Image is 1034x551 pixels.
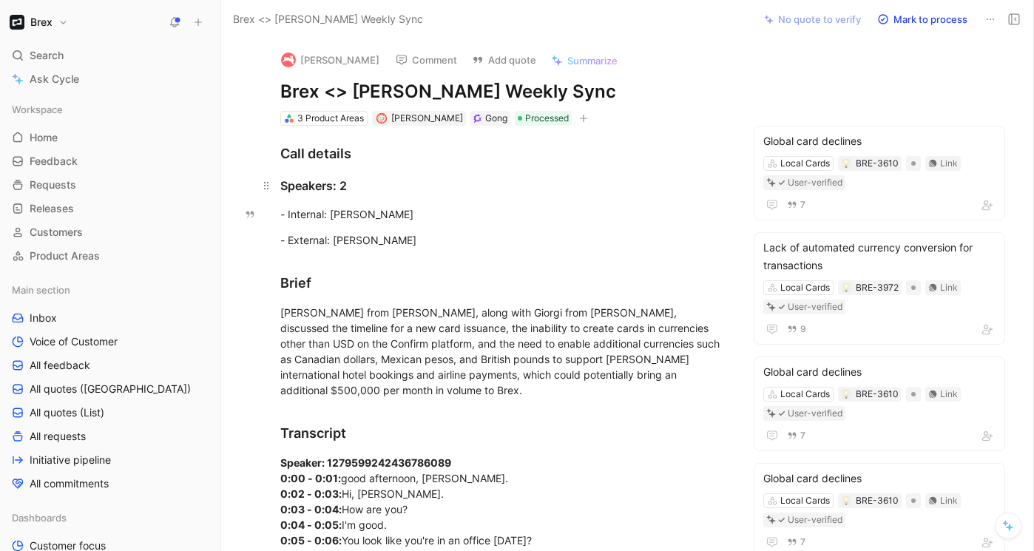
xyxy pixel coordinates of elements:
div: Search [6,44,214,67]
div: Link [940,493,958,508]
div: Global card declines [763,470,996,487]
button: 💡 [841,283,851,293]
div: Main section [6,279,214,301]
span: 7 [800,431,805,440]
div: Global card declines [763,132,996,150]
img: 💡 [842,390,851,399]
div: Link [940,156,958,171]
div: [PERSON_NAME] from [PERSON_NAME], along with Giorgi from [PERSON_NAME], discussed the timeline fo... [280,305,726,398]
div: Local Cards [780,387,830,402]
span: Feedback [30,154,78,169]
div: Local Cards [780,280,830,295]
div: 3 Product Areas [297,111,364,126]
div: Call details [280,143,726,163]
div: Local Cards [780,493,830,508]
img: logo [281,53,296,67]
strong: 0:02 - 0:03: [280,487,342,500]
div: User-verified [788,175,842,190]
span: All feedback [30,358,90,373]
a: Customers [6,221,214,243]
div: Speakers: 2 [280,177,726,195]
div: User-verified [788,513,842,527]
div: - Internal: [PERSON_NAME] [280,206,726,222]
div: Processed [515,111,572,126]
a: Home [6,126,214,149]
button: 💡 [841,496,851,506]
button: Comment [389,50,464,70]
div: User-verified [788,406,842,421]
a: All quotes ([GEOGRAPHIC_DATA]) [6,378,214,400]
a: Inbox [6,307,214,329]
strong: 0:05 - 0:06: [280,534,342,547]
div: Global card declines [763,363,996,381]
span: All quotes (List) [30,405,104,420]
h1: Brex [30,16,53,29]
a: Requests [6,174,214,196]
span: [PERSON_NAME] [391,112,463,124]
div: Brief [280,273,726,293]
button: 💡 [841,158,851,169]
div: Transcript [280,423,726,443]
div: User-verified [788,300,842,314]
span: Product Areas [30,249,100,263]
span: Main section [12,283,70,297]
span: Search [30,47,64,64]
div: Local Cards [780,156,830,171]
span: All commitments [30,476,109,491]
div: Main sectionInboxVoice of CustomerAll feedbackAll quotes ([GEOGRAPHIC_DATA])All quotes (List)All ... [6,279,214,495]
span: Processed [525,111,569,126]
div: - External: [PERSON_NAME] [280,232,726,248]
button: logo[PERSON_NAME] [274,49,386,71]
strong: Speaker: 1279599242436786089 [280,456,451,469]
img: 💡 [842,496,851,505]
strong: 0:04 - 0:05: [280,518,342,531]
a: Product Areas [6,245,214,267]
img: 💡 [842,283,851,292]
div: Lack of automated currency conversion for transactions [763,239,996,274]
span: All requests [30,429,86,444]
div: Dashboards [6,507,214,529]
a: Releases [6,197,214,220]
div: Link [940,280,958,295]
span: Releases [30,201,74,216]
span: 9 [800,325,806,334]
strong: 0:00 - 0:01: [280,472,341,484]
span: Ask Cycle [30,70,79,88]
a: Initiative pipeline [6,449,214,471]
span: Dashboards [12,510,67,525]
strong: 0:03 - 0:04: [280,503,342,515]
div: BRE-3610 [856,493,899,508]
a: All quotes (List) [6,402,214,424]
span: Workspace [12,102,63,117]
span: Voice of Customer [30,334,118,349]
a: All feedback [6,354,214,376]
div: Gong [485,111,507,126]
a: Voice of Customer [6,331,214,353]
span: 7 [800,538,805,547]
a: Feedback [6,150,214,172]
span: Brex <> [PERSON_NAME] Weekly Sync [233,10,423,28]
button: Summarize [544,50,624,71]
button: 💡 [841,389,851,399]
div: BRE-3972 [856,280,899,295]
img: avatar [377,114,385,122]
span: Requests [30,178,76,192]
span: 7 [800,200,805,209]
button: Mark to process [871,9,974,30]
button: 7 [784,197,808,213]
img: Brex [10,15,24,30]
button: Add quote [465,50,543,70]
button: 9 [784,321,809,337]
span: Home [30,130,58,145]
span: Inbox [30,311,57,325]
div: Workspace [6,98,214,121]
button: 7 [784,534,808,550]
button: BrexBrex [6,12,72,33]
h1: Brex <> [PERSON_NAME] Weekly Sync [280,80,726,104]
a: All requests [6,425,214,447]
div: Link [940,387,958,402]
